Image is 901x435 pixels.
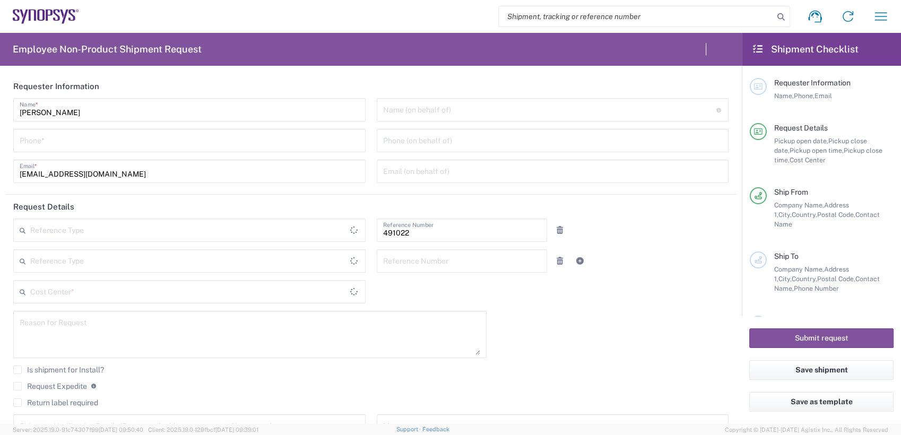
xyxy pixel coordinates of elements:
span: Company Name, [774,265,824,273]
span: [DATE] 09:50:40 [99,427,143,433]
label: Is shipment for Install? [13,366,104,374]
span: Ship From [774,188,808,196]
h2: Requester Information [13,81,99,92]
a: Add Reference [573,254,587,268]
span: Country, [792,275,817,283]
h2: Shipment Checklist [751,43,859,56]
span: Cost Center [790,156,826,164]
span: [DATE] 09:39:01 [215,427,258,433]
button: Save as template [749,392,894,412]
button: Submit request [749,328,894,348]
span: Country, [792,211,817,219]
span: Company Name, [774,201,824,209]
span: Client: 2025.19.0-129fbcf [148,427,258,433]
a: Feedback [422,426,449,432]
span: Server: 2025.19.0-91c74307f99 [13,427,143,433]
span: Pickup open date, [774,137,828,145]
span: Request Details [774,124,828,132]
span: Ship To [774,252,799,260]
h2: Employee Non-Product Shipment Request [13,43,202,56]
span: City, [778,275,792,283]
label: Request Expedite [13,382,87,390]
span: Postal Code, [817,275,855,283]
span: City, [778,211,792,219]
span: Phone Number [794,284,839,292]
input: Shipment, tracking or reference number [499,6,774,27]
label: Return label required [13,398,98,407]
a: Remove Reference [552,254,567,268]
a: Support [396,426,422,432]
h2: Request Details [13,202,74,212]
span: Name, [774,92,794,100]
span: Postal Code, [817,211,855,219]
span: Copyright © [DATE]-[DATE] Agistix Inc., All Rights Reserved [725,425,888,434]
a: Remove Reference [552,223,567,238]
span: Pickup open time, [790,146,844,154]
span: Phone, [794,92,815,100]
span: Email [815,92,832,100]
button: Save shipment [749,360,894,380]
span: Requester Information [774,79,851,87]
